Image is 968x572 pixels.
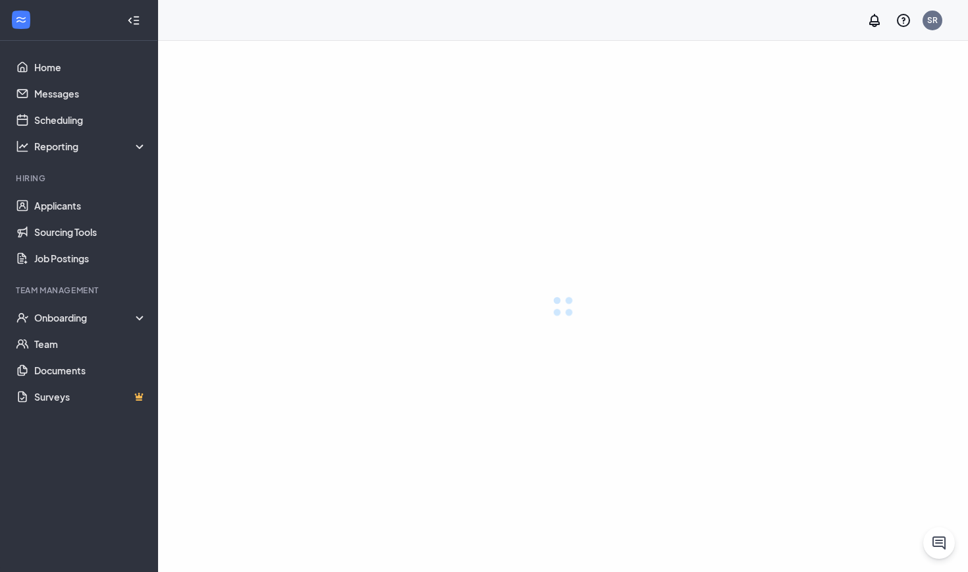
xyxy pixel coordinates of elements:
svg: ChatActive [931,535,947,551]
svg: Notifications [867,13,882,28]
a: Documents [34,357,147,384]
a: Applicants [34,192,147,219]
a: Team [34,331,147,357]
svg: Collapse [127,14,140,27]
a: SurveysCrown [34,384,147,410]
div: Reporting [34,140,148,153]
div: Onboarding [34,311,148,324]
svg: WorkstreamLogo [14,13,28,26]
a: Messages [34,80,147,107]
a: Job Postings [34,245,147,272]
svg: UserCheck [16,311,29,324]
a: Home [34,54,147,80]
div: SR [927,14,938,26]
svg: Analysis [16,140,29,153]
svg: QuestionInfo [896,13,911,28]
div: Hiring [16,173,144,184]
button: ChatActive [923,527,955,559]
div: Team Management [16,285,144,296]
a: Scheduling [34,107,147,133]
a: Sourcing Tools [34,219,147,245]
